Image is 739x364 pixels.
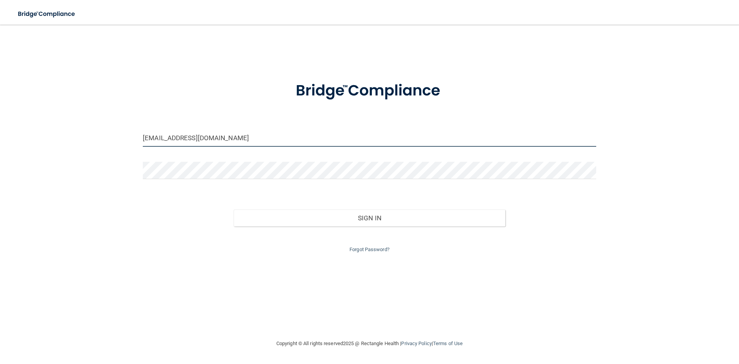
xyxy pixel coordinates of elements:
[606,309,730,340] iframe: Drift Widget Chat Controller
[349,247,390,252] a: Forgot Password?
[401,341,431,346] a: Privacy Policy
[433,341,463,346] a: Terms of Use
[280,71,459,111] img: bridge_compliance_login_screen.278c3ca4.svg
[229,331,510,356] div: Copyright © All rights reserved 2025 @ Rectangle Health | |
[143,129,596,147] input: Email
[234,210,506,226] button: Sign In
[12,6,82,22] img: bridge_compliance_login_screen.278c3ca4.svg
